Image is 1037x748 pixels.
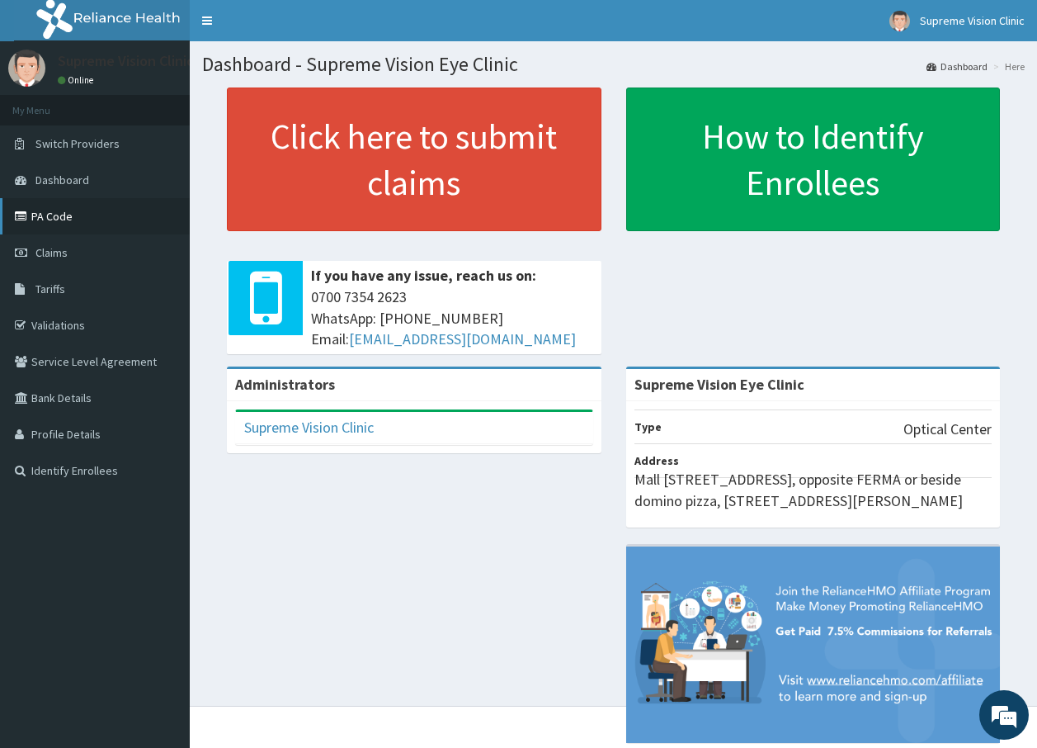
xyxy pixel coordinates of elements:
[35,245,68,260] span: Claims
[235,375,335,394] b: Administrators
[35,282,65,296] span: Tariffs
[35,173,89,187] span: Dashboard
[626,88,1001,231] a: How to Identify Enrollees
[311,286,593,350] span: 0700 7354 2623 WhatsApp: [PHONE_NUMBER] Email:
[35,136,120,151] span: Switch Providers
[926,59,988,73] a: Dashboard
[920,13,1025,28] span: Supreme Vision Clinic
[58,74,97,86] a: Online
[634,469,992,511] p: Mall [STREET_ADDRESS], opposite FERMA or beside domino pizza, [STREET_ADDRESS][PERSON_NAME]
[244,418,374,437] a: Supreme Vision Clinic
[889,11,910,31] img: User Image
[227,88,601,231] a: Click here to submit claims
[58,54,194,69] p: Supreme Vision Clinic
[626,547,1001,742] img: provider-team-banner.png
[634,419,662,434] b: Type
[349,329,576,348] a: [EMAIL_ADDRESS][DOMAIN_NAME]
[989,59,1025,73] li: Here
[8,50,45,87] img: User Image
[903,419,992,440] p: Optical Center
[311,266,536,285] b: If you have any issue, reach us on:
[634,375,804,394] strong: Supreme Vision Eye Clinic
[634,453,679,468] b: Address
[202,54,1025,75] h1: Dashboard - Supreme Vision Eye Clinic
